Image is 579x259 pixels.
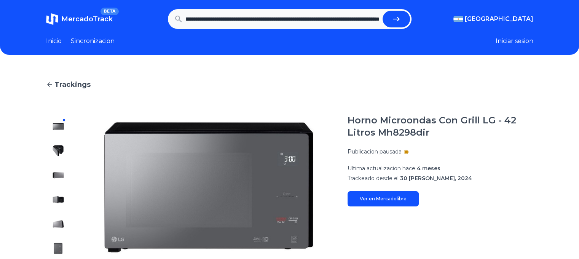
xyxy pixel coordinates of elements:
h1: Horno Microondas Con Grill LG - 42 Litros Mh8298dir [348,114,533,139]
a: Inicio [46,37,62,46]
p: Publicacion pausada [348,148,402,155]
span: 4 meses [417,165,440,172]
img: Horno Microondas Con Grill LG - 42 Litros Mh8298dir [52,120,64,133]
span: Trackeado desde el [348,175,399,182]
img: Horno Microondas Con Grill LG - 42 Litros Mh8298dir [52,169,64,181]
img: Horno Microondas Con Grill LG - 42 Litros Mh8298dir [52,242,64,254]
span: [GEOGRAPHIC_DATA] [465,14,533,24]
span: 30 [PERSON_NAME], 2024 [400,175,472,182]
span: Trackings [54,79,91,90]
span: Ultima actualizacion hace [348,165,415,172]
span: MercadoTrack [61,15,113,23]
a: MercadoTrackBETA [46,13,113,25]
a: Sincronizacion [71,37,115,46]
a: Trackings [46,79,533,90]
a: Ver en Mercadolibre [348,191,419,206]
img: Argentina [453,16,463,22]
button: [GEOGRAPHIC_DATA] [453,14,533,24]
img: Horno Microondas Con Grill LG - 42 Litros Mh8298dir [52,218,64,230]
img: MercadoTrack [46,13,58,25]
button: Iniciar sesion [496,37,533,46]
span: BETA [100,8,118,15]
img: Horno Microondas Con Grill LG - 42 Litros Mh8298dir [52,145,64,157]
img: Horno Microondas Con Grill LG - 42 Litros Mh8298dir [52,193,64,206]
